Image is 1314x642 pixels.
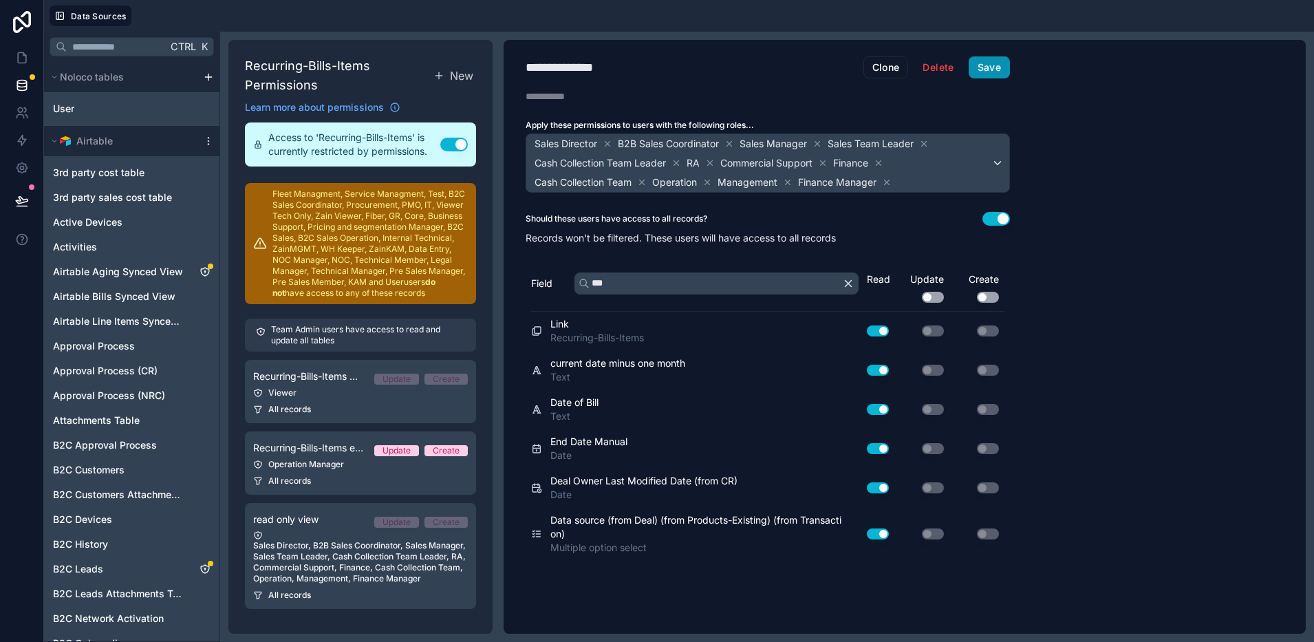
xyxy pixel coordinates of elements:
[71,11,127,21] span: Data Sources
[200,42,209,52] span: K
[53,166,144,180] span: 3rd party cost table
[47,335,217,357] div: Approval Process
[271,324,465,346] p: Team Admin users have access to read and update all tables
[531,277,552,290] span: Field
[169,38,197,55] span: Ctrl
[253,441,363,455] span: Recurring-Bills-Items edit
[268,404,311,415] span: All records
[47,286,217,308] div: Airtable Bills Synced View
[383,445,411,456] div: Update
[949,272,1004,303] div: Create
[53,562,103,576] span: B2C Leads
[535,156,666,170] span: Cash Collection Team Leader
[550,409,599,423] span: Text
[431,65,476,87] button: New
[53,414,140,427] span: Attachments Table
[268,131,440,158] span: Access to 'Recurring-Bills-Items' is currently restricted by permissions.
[245,100,400,114] a: Learn more about permissions
[798,175,876,189] span: Finance Manager
[50,6,131,26] button: Data Sources
[53,389,165,403] span: Approval Process (NRC)
[652,175,697,189] span: Operation
[47,162,217,184] div: 3rd party cost table
[60,136,71,147] img: Airtable Logo
[863,56,909,78] button: Clone
[47,484,217,506] div: B2C Customers Attachments Table
[253,459,468,470] div: Operation Manager
[47,211,217,233] div: Active Devices
[268,475,311,486] span: All records
[383,517,411,528] div: Update
[272,277,435,298] strong: do not
[526,133,1010,193] button: Sales DirectorB2B Sales CoordinatorSales ManagerSales Team LeaderCash Collection Team LeaderRACom...
[550,474,737,488] span: Deal Owner Last Modified Date (from CR)
[433,445,460,456] div: Create
[47,98,217,120] div: User
[433,517,460,528] div: Create
[245,100,384,114] span: Learn more about permissions
[433,374,460,385] div: Create
[47,533,217,555] div: B2C History
[828,137,914,151] span: Sales Team Leader
[245,503,476,609] a: read only viewUpdateCreateSales Director, B2B Sales Coordinator, Sales Manager, Sales Team Leader...
[526,231,1010,245] p: Records won't be filtered. These users will have access to all records
[53,240,97,254] span: Activities
[47,360,217,382] div: Approval Process (CR)
[550,370,685,384] span: Text
[550,541,842,555] span: Multiple option select
[44,62,219,641] div: scrollable content
[47,236,217,258] div: Activities
[740,137,807,151] span: Sales Manager
[53,290,175,303] span: Airtable Bills Synced View
[969,56,1010,78] button: Save
[245,431,476,495] a: Recurring-Bills-Items editUpdateCreateOperation ManagerAll records
[53,537,108,551] span: B2C History
[618,137,719,151] span: B2B Sales Coordinator
[47,67,197,87] button: Noloco tables
[47,608,217,630] div: B2C Network Activation
[47,409,217,431] div: Attachments Table
[47,583,217,605] div: B2C Leads Attachments Table
[535,137,597,151] span: Sales Director
[53,215,122,229] span: Active Devices
[833,156,868,170] span: Finance
[526,213,707,224] label: Should these users have access to all records?
[526,120,1010,131] label: Apply these permissions to users with the following roles...
[53,488,183,502] span: B2C Customers Attachments Table
[253,387,468,398] div: Viewer
[253,513,319,526] span: read only view
[53,513,112,526] span: B2C Devices
[47,509,217,531] div: B2C Devices
[47,385,217,407] div: Approval Process (NRC)
[550,488,737,502] span: Date
[550,513,842,541] span: Data source (from Deal) (from Products-Existing) (from Transaction)
[550,435,627,449] span: End Date Manual
[245,56,431,95] h1: Recurring-Bills-Items Permissions
[535,175,632,189] span: Cash Collection Team
[687,156,700,170] span: RA
[53,364,158,378] span: Approval Process (CR)
[550,317,644,331] span: Link
[550,449,627,462] span: Date
[53,463,125,477] span: B2C Customers
[53,438,157,452] span: B2C Approval Process
[53,314,183,328] span: Airtable Line Items Synced View
[383,374,411,385] div: Update
[53,265,183,279] span: Airtable Aging Synced View
[60,70,124,84] span: Noloco tables
[550,396,599,409] span: Date of Bill
[76,134,113,148] span: Airtable
[53,339,135,353] span: Approval Process
[47,131,197,151] button: Airtable LogoAirtable
[268,590,311,601] span: All records
[914,56,962,78] button: Delete
[718,175,777,189] span: Management
[272,189,468,299] p: Fleet Managment, Service Managment, Test, B2C Sales Coordinator, Procurement, PMO, IT, Viewer Tec...
[550,356,685,370] span: current date minus one month
[47,186,217,208] div: 3rd party sales cost table
[47,558,217,580] div: B2C Leads
[53,102,74,116] span: User
[450,67,473,84] span: New
[53,587,183,601] span: B2C Leads Attachments Table
[53,191,172,204] span: 3rd party sales cost table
